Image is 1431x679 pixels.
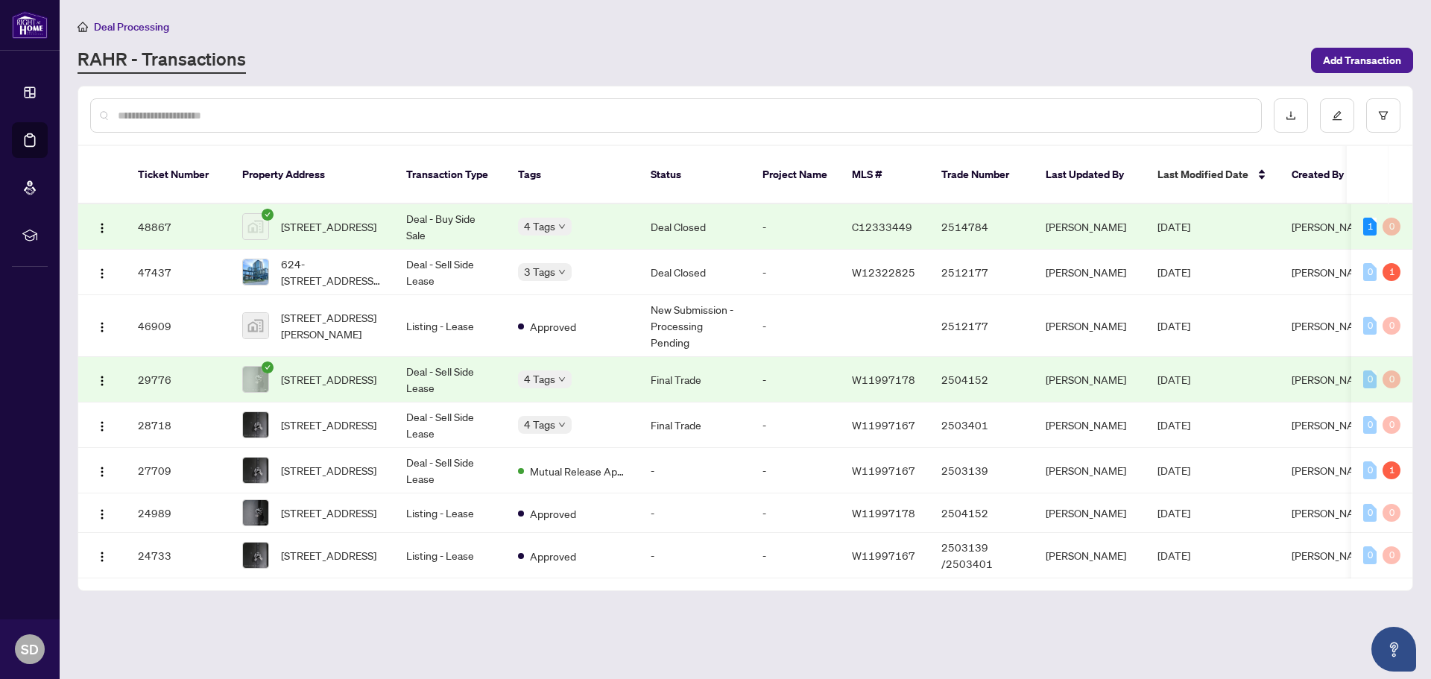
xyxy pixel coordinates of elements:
button: Add Transaction [1311,48,1413,73]
td: Deal - Sell Side Lease [394,357,506,402]
button: Logo [90,501,114,525]
span: 4 Tags [524,416,555,433]
td: Listing - Lease [394,533,506,578]
span: down [558,421,566,429]
th: Status [639,146,751,204]
span: home [78,22,88,32]
th: Project Name [751,146,840,204]
img: thumbnail-img [243,313,268,338]
td: 2504152 [929,493,1034,533]
td: 2504152 [929,357,1034,402]
button: edit [1320,98,1354,133]
th: Property Address [230,146,394,204]
button: Logo [90,543,114,567]
td: New Submission - Processing Pending [639,295,751,357]
td: 2514784 [929,204,1034,250]
span: [DATE] [1157,265,1190,279]
th: Last Updated By [1034,146,1146,204]
th: Last Modified Date [1146,146,1280,204]
span: check-circle [262,209,274,221]
th: Tags [506,146,639,204]
span: 4 Tags [524,218,555,235]
span: [PERSON_NAME] [1292,549,1372,562]
td: Final Trade [639,402,751,448]
td: - [751,448,840,493]
div: 0 [1383,317,1400,335]
div: 0 [1383,416,1400,434]
span: [DATE] [1157,464,1190,477]
td: - [751,493,840,533]
button: download [1274,98,1308,133]
td: Deal Closed [639,250,751,295]
span: C12333449 [852,220,912,233]
td: Final Trade [639,357,751,402]
span: 624-[STREET_ADDRESS][PERSON_NAME] [281,256,382,288]
img: logo [12,11,48,39]
img: Logo [96,375,108,387]
span: filter [1378,110,1389,121]
span: [DATE] [1157,319,1190,332]
span: download [1286,110,1296,121]
button: Logo [90,367,114,391]
td: - [751,402,840,448]
div: 0 [1383,546,1400,564]
div: 0 [1363,461,1377,479]
div: 0 [1363,263,1377,281]
img: Logo [96,466,108,478]
span: W11997167 [852,418,915,432]
td: - [639,493,751,533]
span: Approved [530,505,576,522]
span: [PERSON_NAME] [1292,319,1372,332]
td: 24733 [126,533,230,578]
span: Approved [530,318,576,335]
th: Created By [1280,146,1369,204]
span: [STREET_ADDRESS] [281,218,376,235]
span: 4 Tags [524,370,555,388]
span: [DATE] [1157,506,1190,519]
span: down [558,376,566,383]
div: 0 [1363,504,1377,522]
span: [STREET_ADDRESS] [281,417,376,433]
div: 1 [1383,461,1400,479]
img: Logo [96,551,108,563]
span: [STREET_ADDRESS] [281,505,376,521]
td: 2512177 [929,250,1034,295]
td: 2503139 /2503401 [929,533,1034,578]
img: Logo [96,321,108,333]
td: 48867 [126,204,230,250]
td: 46909 [126,295,230,357]
a: RAHR - Transactions [78,47,246,74]
img: thumbnail-img [243,214,268,239]
span: Last Modified Date [1157,166,1248,183]
button: Open asap [1371,627,1416,672]
td: Listing - Lease [394,493,506,533]
div: 1 [1363,218,1377,236]
span: edit [1332,110,1342,121]
div: 0 [1383,370,1400,388]
div: 0 [1363,317,1377,335]
span: [PERSON_NAME] [1292,418,1372,432]
span: [PERSON_NAME] [1292,265,1372,279]
td: [PERSON_NAME] [1034,357,1146,402]
img: Logo [96,222,108,234]
div: 0 [1363,370,1377,388]
span: down [558,268,566,276]
td: 28718 [126,402,230,448]
img: thumbnail-img [243,458,268,483]
td: - [751,357,840,402]
img: thumbnail-img [243,543,268,568]
button: Logo [90,260,114,284]
td: [PERSON_NAME] [1034,250,1146,295]
td: 2512177 [929,295,1034,357]
button: Logo [90,215,114,239]
span: [DATE] [1157,373,1190,386]
td: Deal - Sell Side Lease [394,448,506,493]
td: [PERSON_NAME] [1034,295,1146,357]
span: [PERSON_NAME] [1292,373,1372,386]
td: - [751,533,840,578]
span: SD [21,639,39,660]
span: [STREET_ADDRESS] [281,462,376,479]
div: 0 [1383,504,1400,522]
button: Logo [90,314,114,338]
button: Logo [90,413,114,437]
